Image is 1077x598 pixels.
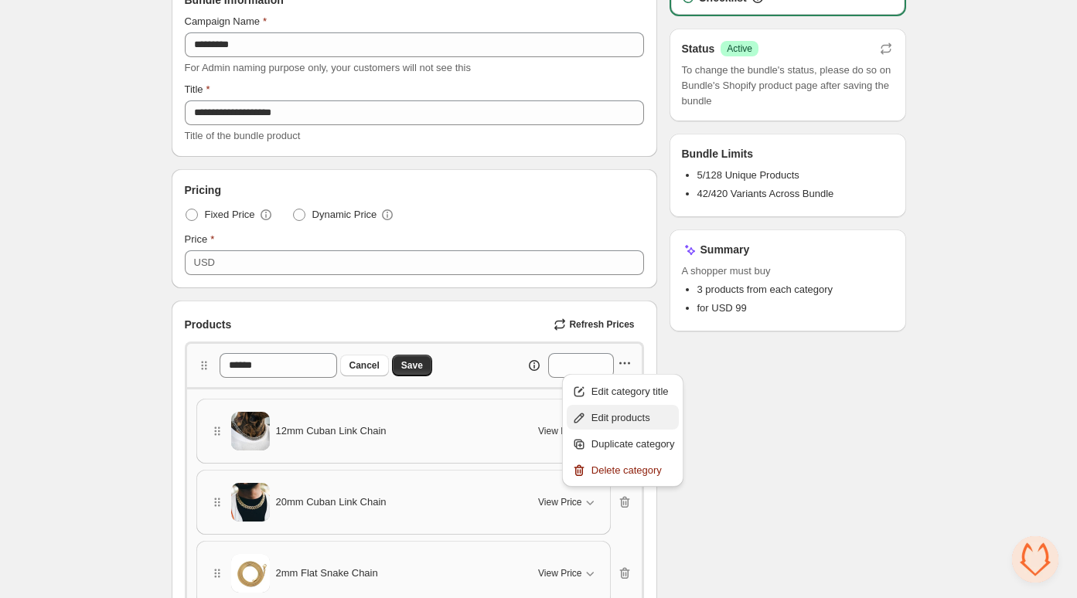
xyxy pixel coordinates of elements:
[401,359,423,372] span: Save
[591,410,675,426] span: Edit products
[697,188,834,199] span: 42/420 Variants Across Bundle
[185,232,215,247] label: Price
[591,437,675,452] span: Duplicate category
[538,425,581,437] span: View Price
[185,317,232,332] span: Products
[538,496,581,508] span: View Price
[185,182,221,198] span: Pricing
[185,130,301,141] span: Title of the bundle product
[205,207,255,223] span: Fixed Price
[591,463,675,478] span: Delete category
[1012,536,1058,583] a: Open chat
[697,301,894,316] li: for USD 99
[276,423,387,439] span: 12mm Cuban Link Chain
[312,207,377,223] span: Dynamic Price
[185,62,471,73] span: For Admin naming purpose only, your customers will not see this
[529,490,606,515] button: View Price
[276,566,378,581] span: 2mm Flat Snake Chain
[185,82,210,97] label: Title
[231,554,270,593] img: 2mm Flat Snake Chain
[340,355,389,376] button: Cancel
[682,41,715,56] h3: Status
[194,255,215,270] div: USD
[697,282,894,297] li: 3 products from each category
[591,384,675,399] span: Edit category title
[231,483,270,522] img: 20mm Cuban Link Chain
[727,42,752,55] span: Active
[231,407,270,456] img: 12mm Cuban Link Chain
[529,419,606,443] button: View Price
[682,146,754,161] h3: Bundle Limits
[349,359,380,372] span: Cancel
[569,318,634,331] span: Refresh Prices
[538,567,581,579] span: View Price
[547,314,643,335] button: Refresh Prices
[697,169,799,181] span: 5/128 Unique Products
[185,14,268,29] label: Campaign Name
[276,494,387,510] span: 20mm Cuban Link Chain
[529,561,606,586] button: View Price
[682,263,894,279] span: A shopper must buy
[700,242,750,257] h3: Summary
[392,355,432,376] button: Save
[682,63,894,109] span: To change the bundle's status, please do so on Bundle's Shopify product page after saving the bundle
